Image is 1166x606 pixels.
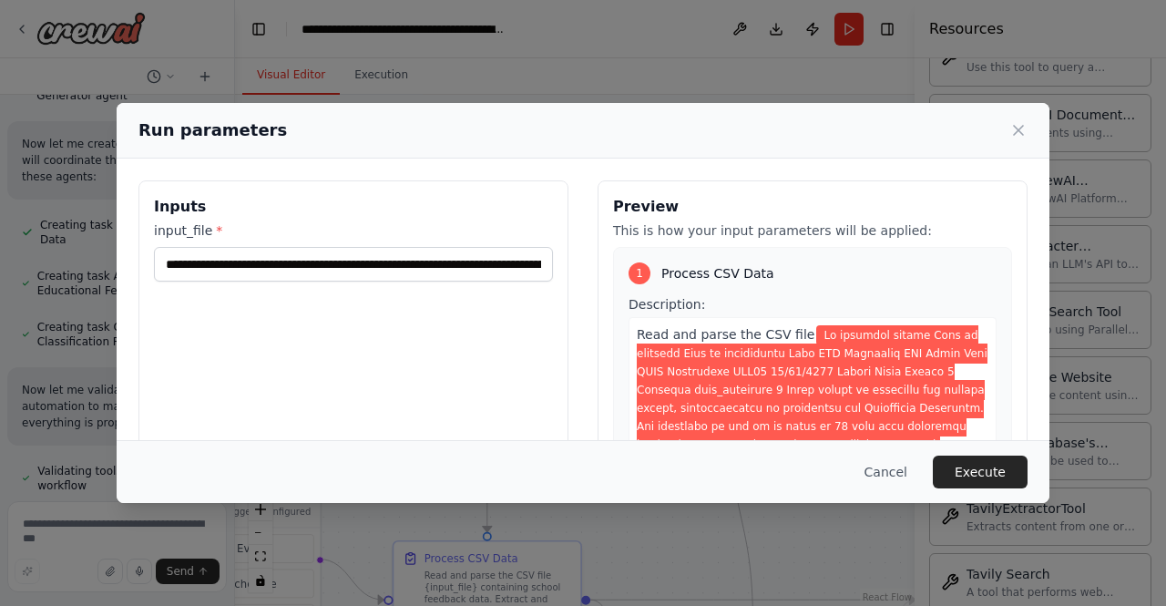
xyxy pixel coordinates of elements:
[850,456,922,488] button: Cancel
[154,221,553,240] label: input_file
[154,196,553,218] h3: Inputs
[629,262,650,284] div: 1
[629,297,705,312] span: Description:
[933,456,1028,488] button: Execute
[613,196,1012,218] h3: Preview
[613,221,1012,240] p: This is how your input parameters will be applied:
[637,327,814,342] span: Read and parse the CSV file
[138,118,287,143] h2: Run parameters
[661,264,774,282] span: Process CSV Data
